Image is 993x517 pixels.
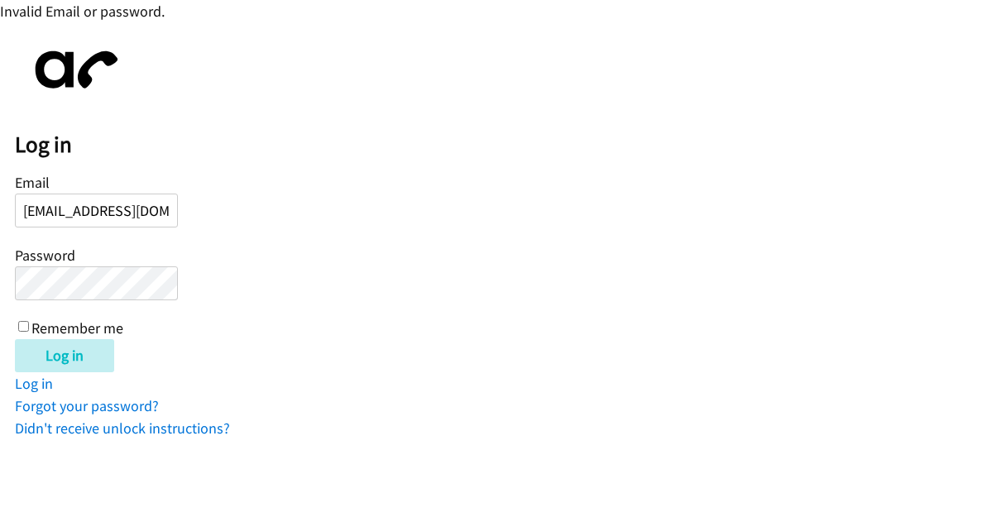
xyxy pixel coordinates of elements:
h2: Log in [15,131,993,159]
a: Log in [15,374,53,393]
img: aphone-8a226864a2ddd6a5e75d1ebefc011f4aa8f32683c2d82f3fb0802fe031f96514.svg [15,37,131,103]
label: Password [15,246,75,265]
a: Didn't receive unlock instructions? [15,419,230,438]
label: Remember me [31,318,123,337]
label: Email [15,173,50,192]
input: Log in [15,339,114,372]
a: Forgot your password? [15,396,159,415]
